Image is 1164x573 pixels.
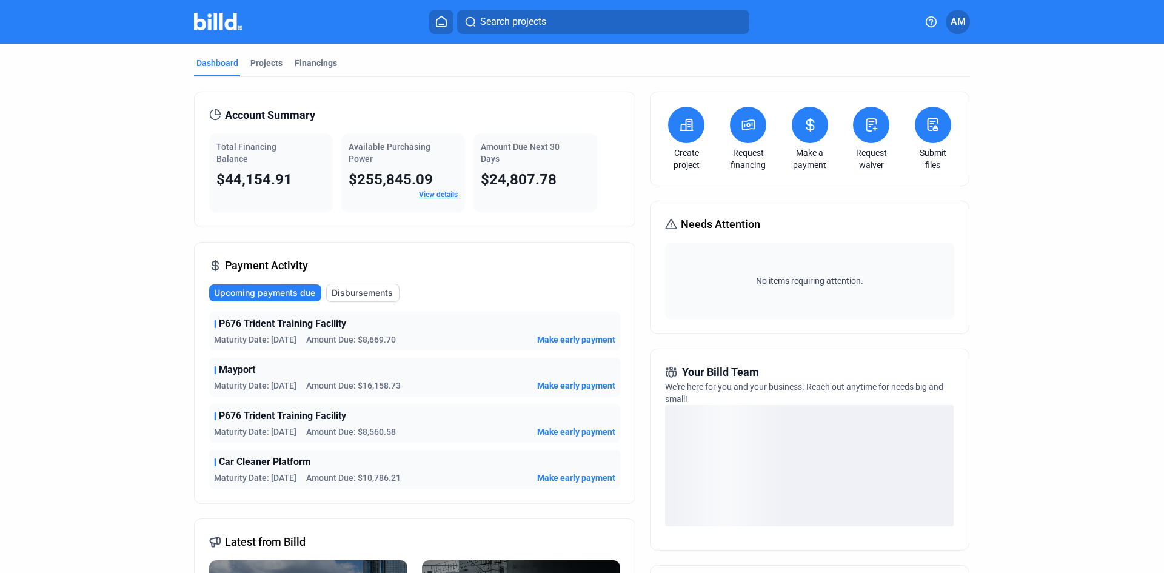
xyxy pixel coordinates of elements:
[225,534,306,551] span: Latest from Billd
[219,455,311,469] span: Car Cleaner Platform
[480,15,546,29] span: Search projects
[946,10,970,34] button: AM
[951,15,966,29] span: AM
[225,107,315,124] span: Account Summary
[214,287,315,299] span: Upcoming payments due
[209,284,321,301] button: Upcoming payments due
[216,142,276,164] span: Total Financing Balance
[537,472,615,484] button: Make early payment
[789,147,831,171] a: Make a payment
[306,333,396,346] span: Amount Due: $8,669.70
[219,409,346,423] span: P676 Trident Training Facility
[537,380,615,392] button: Make early payment
[481,142,560,164] span: Amount Due Next 30 Days
[250,57,283,69] div: Projects
[306,472,401,484] span: Amount Due: $10,786.21
[225,257,308,274] span: Payment Activity
[457,10,749,34] button: Search projects
[670,275,949,287] span: No items requiring attention.
[349,171,433,188] span: $255,845.09
[665,382,943,404] span: We're here for you and your business. Reach out anytime for needs big and small!
[665,147,707,171] a: Create project
[295,57,337,69] div: Financings
[682,364,759,381] span: Your Billd Team
[306,380,401,392] span: Amount Due: $16,158.73
[196,57,238,69] div: Dashboard
[537,426,615,438] button: Make early payment
[332,287,393,299] span: Disbursements
[216,171,292,188] span: $44,154.91
[214,426,296,438] span: Maturity Date: [DATE]
[349,142,430,164] span: Available Purchasing Power
[727,147,769,171] a: Request financing
[219,317,346,331] span: P676 Trident Training Facility
[306,426,396,438] span: Amount Due: $8,560.58
[214,472,296,484] span: Maturity Date: [DATE]
[214,380,296,392] span: Maturity Date: [DATE]
[850,147,892,171] a: Request waiver
[681,216,760,233] span: Needs Attention
[912,147,954,171] a: Submit files
[194,13,242,30] img: Billd Company Logo
[537,333,615,346] button: Make early payment
[665,405,954,526] div: loading
[481,171,557,188] span: $24,807.78
[419,190,458,199] a: View details
[219,363,255,377] span: Mayport
[214,333,296,346] span: Maturity Date: [DATE]
[326,284,400,302] button: Disbursements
